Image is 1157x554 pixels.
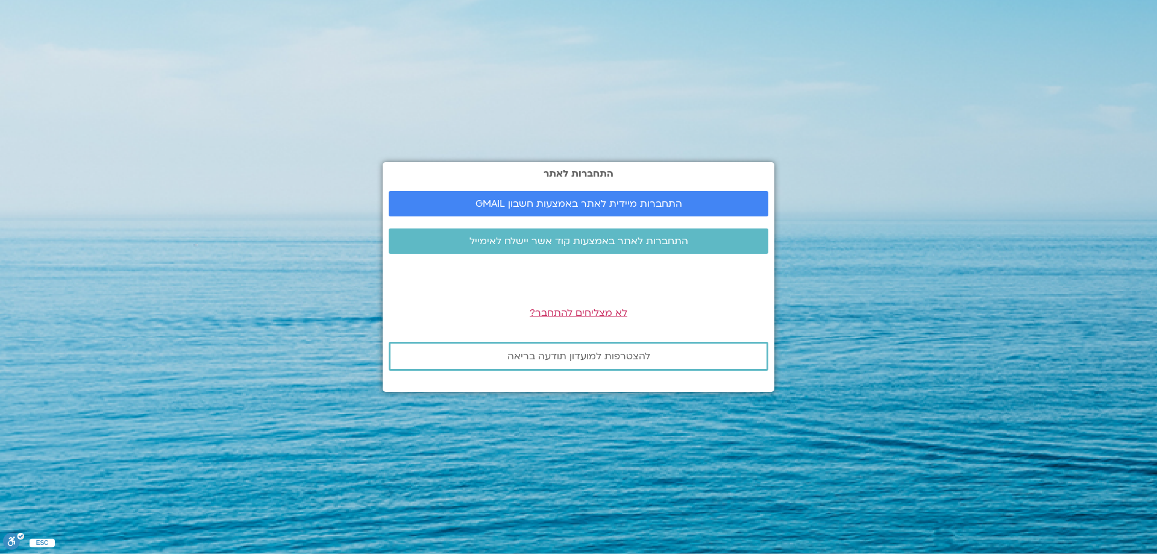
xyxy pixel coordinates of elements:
span: להצטרפות למועדון תודעה בריאה [507,351,650,362]
h2: התחברות לאתר [389,168,768,179]
a: התחברות לאתר באמצעות קוד אשר יישלח לאימייל [389,228,768,254]
a: להצטרפות למועדון תודעה בריאה [389,342,768,371]
a: התחברות מיידית לאתר באמצעות חשבון GMAIL [389,191,768,216]
span: התחברות לאתר באמצעות קוד אשר יישלח לאימייל [469,236,688,247]
a: לא מצליחים להתחבר? [530,306,627,319]
span: התחברות מיידית לאתר באמצעות חשבון GMAIL [475,198,682,209]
